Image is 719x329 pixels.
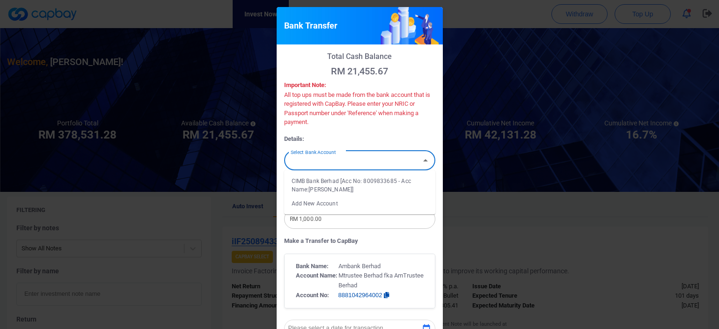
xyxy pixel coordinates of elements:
p: Bank Name: [296,262,338,271]
strong: Important Note: [284,81,326,88]
p: Details: [284,134,435,144]
p: All top ups must be made from the bank account that is registered with CapBay. Please enter your ... [284,90,435,127]
h5: Bank Transfer [284,20,337,31]
p: Make a Transfer to CapBay [284,236,435,246]
button: 8881042964002 [338,292,389,299]
p: Account Name: [296,271,338,281]
li: CIMB Bank Berhad [Acc No: 8009833685 - Acc Name:[PERSON_NAME]] [284,174,435,197]
p: RM 21,455.67 [284,66,435,77]
p: Ambank Berhad [338,262,424,271]
li: Add New Account [284,197,435,211]
label: Select Bank Account [291,146,336,158]
p: Mtrustee Berhad fka AmTrustee Berhad [338,271,424,291]
p: Total Cash Balance [284,52,435,61]
p: Account No: [296,291,338,300]
button: Close [419,154,432,167]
